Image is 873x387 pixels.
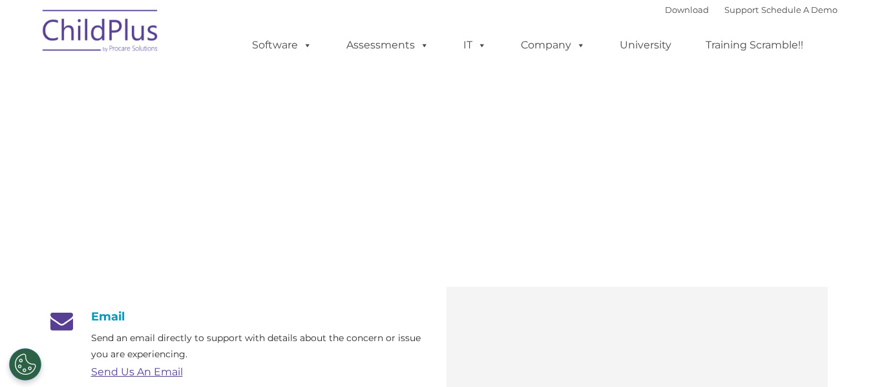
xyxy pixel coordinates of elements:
a: Support [724,5,759,15]
img: ChildPlus by Procare Solutions [36,1,165,65]
a: Assessments [333,32,442,58]
a: University [607,32,684,58]
a: Schedule A Demo [761,5,837,15]
h4: Email [46,309,427,324]
a: IT [450,32,500,58]
font: | [665,5,837,15]
a: Training Scramble!! [693,32,816,58]
a: Company [508,32,598,58]
button: Cookies Settings [9,348,41,381]
p: Send an email directly to support with details about the concern or issue you are experiencing. [91,330,427,362]
a: Software [239,32,325,58]
a: Send Us An Email [91,366,183,378]
a: Download [665,5,709,15]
